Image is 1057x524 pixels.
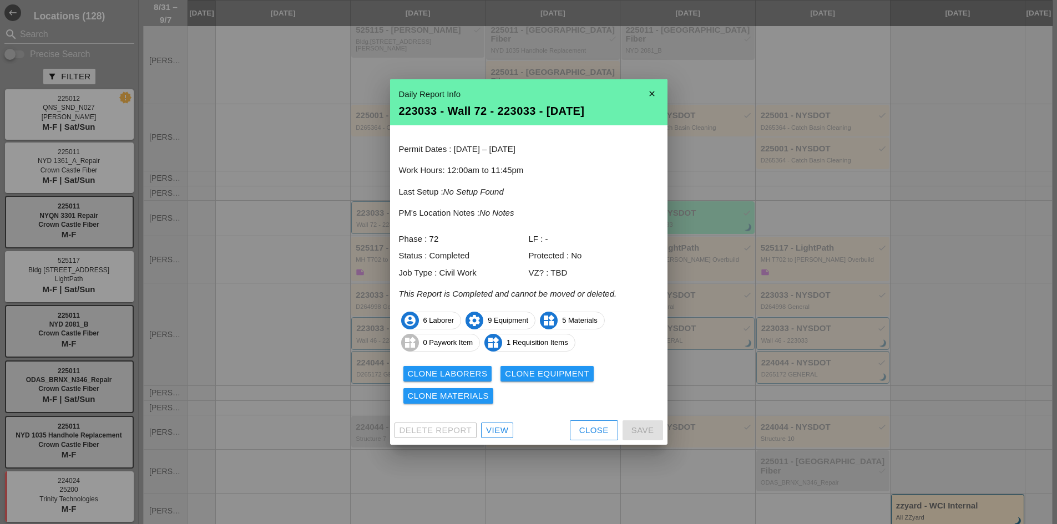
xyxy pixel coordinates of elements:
[399,207,659,220] p: PM's Location Notes :
[540,312,604,329] span: 5 Materials
[401,312,419,329] i: account_circle
[484,334,502,352] i: widgets
[403,388,494,404] button: Clone Materials
[486,424,508,437] div: View
[399,267,529,279] div: Job Type : Civil Work
[401,334,419,352] i: widgets
[408,390,489,403] div: Clone Materials
[399,164,659,177] p: Work Hours: 12:00am to 11:45pm
[485,334,575,352] span: 1 Requisition Items
[399,233,529,246] div: Phase : 72
[529,267,659,279] div: VZ? : TBD
[570,420,618,440] button: Close
[540,312,558,329] i: widgets
[479,208,514,217] i: No Notes
[529,250,659,262] div: Protected : No
[402,312,461,329] span: 6 Laborer
[399,186,659,199] p: Last Setup :
[529,233,659,246] div: LF : -
[466,312,483,329] i: settings
[399,143,659,156] p: Permit Dates : [DATE] – [DATE]
[579,424,609,437] div: Close
[403,366,492,381] button: Clone Laborers
[399,250,529,262] div: Status : Completed
[641,83,663,105] i: close
[399,289,617,298] i: This Report is Completed and cannot be moved or deleted.
[408,368,488,380] div: Clone Laborers
[505,368,589,380] div: Clone Equipment
[399,105,659,116] div: 223033 - Wall 72 - 223033 - [DATE]
[481,423,513,438] a: View
[399,88,659,101] div: Daily Report Info
[443,187,504,196] i: No Setup Found
[500,366,594,381] button: Clone Equipment
[466,312,535,329] span: 9 Equipment
[402,334,480,352] span: 0 Paywork Item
